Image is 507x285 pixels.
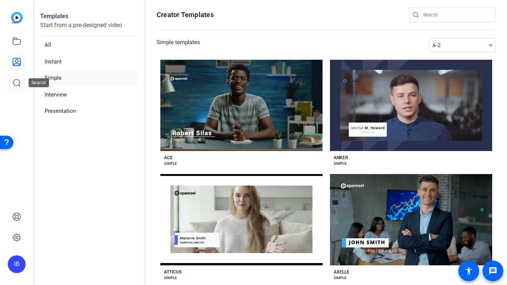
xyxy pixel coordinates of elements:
button: Template image [160,174,323,265]
div: ACE [164,155,173,161]
div: SIMPLE [334,275,347,281]
input: Search [423,10,490,19]
img: blue-gradient.svg [11,12,23,23]
div: SIMPLE [334,161,347,167]
li: Presentation [40,104,139,119]
div: Search [29,78,49,87]
li: Instant [40,54,139,69]
h1: Creator Templates [157,10,214,19]
li: Simple [40,71,139,86]
div: IB [8,255,26,273]
li: All [40,37,139,53]
li: Interview [40,87,139,102]
div: AXELLE [334,269,349,275]
mat-icon: accessibility [464,266,473,275]
p: Start from a pre-designed video [40,21,139,36]
span: A-Z [432,42,441,48]
button: Template image [330,174,492,265]
mat-icon: message [488,266,497,275]
button: Template image [330,60,492,151]
div: ATTICUS [164,269,181,275]
div: SIMPLE [164,275,177,281]
strong: Templates [40,13,68,20]
button: Template image [160,60,323,151]
div: ANKER [334,155,348,161]
h3: Simple templates [157,38,200,52]
div: SIMPLE [164,161,177,167]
